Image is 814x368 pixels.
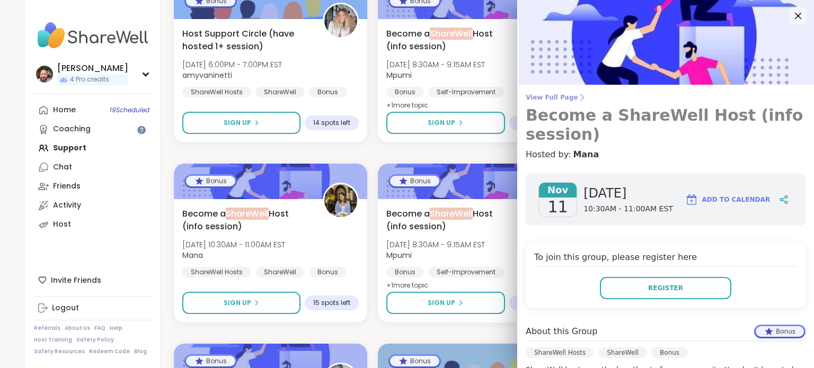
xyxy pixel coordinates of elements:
[386,292,505,314] button: Sign Up
[53,200,81,211] div: Activity
[534,251,797,266] h4: To join this group, please register here
[34,120,152,139] a: Coaching
[390,356,439,366] div: Bonus
[182,112,300,134] button: Sign Up
[182,239,285,250] span: [DATE] 10:30AM - 11:00AM EST
[182,28,311,53] span: Host Support Circle (have hosted 1+ session)
[583,204,673,214] span: 10:30AM - 11:00AM EST
[137,125,146,134] iframe: Spotlight
[390,176,439,186] div: Bonus
[226,208,269,220] span: ShareWell
[600,277,731,299] button: Register
[182,292,300,314] button: Sign Up
[255,267,305,277] div: ShareWell
[52,303,79,313] div: Logout
[573,148,599,161] a: Mana
[34,177,152,196] a: Friends
[182,250,203,261] b: Mana
[34,215,152,234] a: Host
[34,158,152,177] a: Chat
[89,348,130,355] a: Redeem Code
[34,271,152,290] div: Invite Friends
[186,356,235,366] div: Bonus
[34,299,152,318] a: Logout
[34,336,72,344] a: Host Training
[547,198,568,217] span: 11
[255,87,305,97] div: ShareWell
[526,325,597,338] h4: About this Group
[386,112,505,134] button: Sign Up
[65,325,90,332] a: About Us
[34,196,152,215] a: Activity
[756,326,804,337] div: Bonus
[702,195,770,204] span: Add to Calendar
[313,299,350,307] span: 15 spots left
[324,4,357,37] img: amyvaninetti
[583,185,673,202] span: [DATE]
[386,208,515,233] span: Become a Host (info session)
[386,250,412,261] b: Mpumi
[539,183,577,198] span: Nov
[182,59,282,70] span: [DATE] 6:00PM - 7:00PM EST
[386,239,485,250] span: [DATE] 8:30AM - 9:15AM EST
[34,101,152,120] a: Home19Scheduled
[526,93,806,144] a: View Full PageBecome a ShareWell Host (info session)
[36,66,53,83] img: Brian_L
[428,87,504,97] div: Self-Improvement
[224,298,251,308] span: Sign Up
[386,87,424,97] div: Bonus
[598,347,647,358] div: ShareWell
[53,105,76,115] div: Home
[53,219,71,230] div: Host
[182,267,251,277] div: ShareWell Hosts
[648,283,683,293] span: Register
[428,267,504,277] div: Self-Improvement
[313,119,350,127] span: 14 spots left
[182,87,251,97] div: ShareWell Hosts
[309,87,347,97] div: Bonus
[309,267,347,277] div: Bonus
[110,106,149,114] span: 19 Scheduled
[430,28,473,40] span: ShareWell
[94,325,105,332] a: FAQ
[386,28,515,53] span: Become a Host (info session)
[57,62,128,74] div: [PERSON_NAME]
[53,162,72,173] div: Chat
[324,184,357,217] img: Mana
[428,298,455,308] span: Sign Up
[428,118,455,128] span: Sign Up
[53,124,91,134] div: Coaching
[134,348,147,355] a: Blog
[76,336,114,344] a: Safety Policy
[386,267,424,277] div: Bonus
[526,106,806,144] h3: Become a ShareWell Host (info session)
[680,187,775,212] button: Add to Calendar
[70,75,109,84] span: 4 Pro credits
[53,181,81,192] div: Friends
[651,347,688,358] div: Bonus
[186,176,235,186] div: Bonus
[526,148,806,161] h4: Hosted by:
[685,193,698,206] img: ShareWell Logomark
[34,17,152,54] img: ShareWell Nav Logo
[34,348,85,355] a: Safety Resources
[110,325,122,332] a: Help
[386,59,485,70] span: [DATE] 8:30AM - 9:15AM EST
[224,118,251,128] span: Sign Up
[526,93,806,102] span: View Full Page
[526,347,594,358] div: ShareWell Hosts
[430,208,473,220] span: ShareWell
[386,70,412,80] b: Mpumi
[34,325,60,332] a: Referrals
[182,70,232,80] b: amyvaninetti
[182,208,311,233] span: Become a Host (info session)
